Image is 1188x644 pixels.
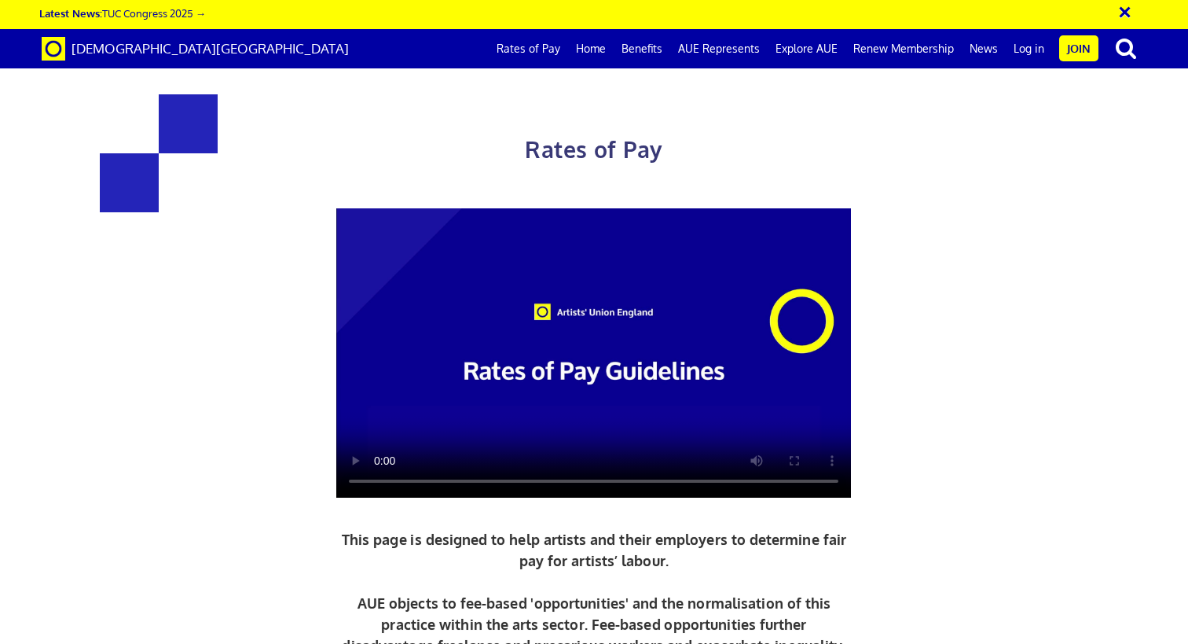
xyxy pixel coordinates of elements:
[39,6,102,20] strong: Latest News:
[39,6,206,20] a: Latest News:TUC Congress 2025 →
[1006,29,1052,68] a: Log in
[845,29,962,68] a: Renew Membership
[568,29,614,68] a: Home
[525,135,662,164] span: Rates of Pay
[30,29,361,68] a: Brand [DEMOGRAPHIC_DATA][GEOGRAPHIC_DATA]
[1102,31,1150,64] button: search
[670,29,768,68] a: AUE Represents
[962,29,1006,68] a: News
[768,29,845,68] a: Explore AUE
[614,29,670,68] a: Benefits
[489,29,568,68] a: Rates of Pay
[1059,35,1098,61] a: Join
[71,40,349,57] span: [DEMOGRAPHIC_DATA][GEOGRAPHIC_DATA]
